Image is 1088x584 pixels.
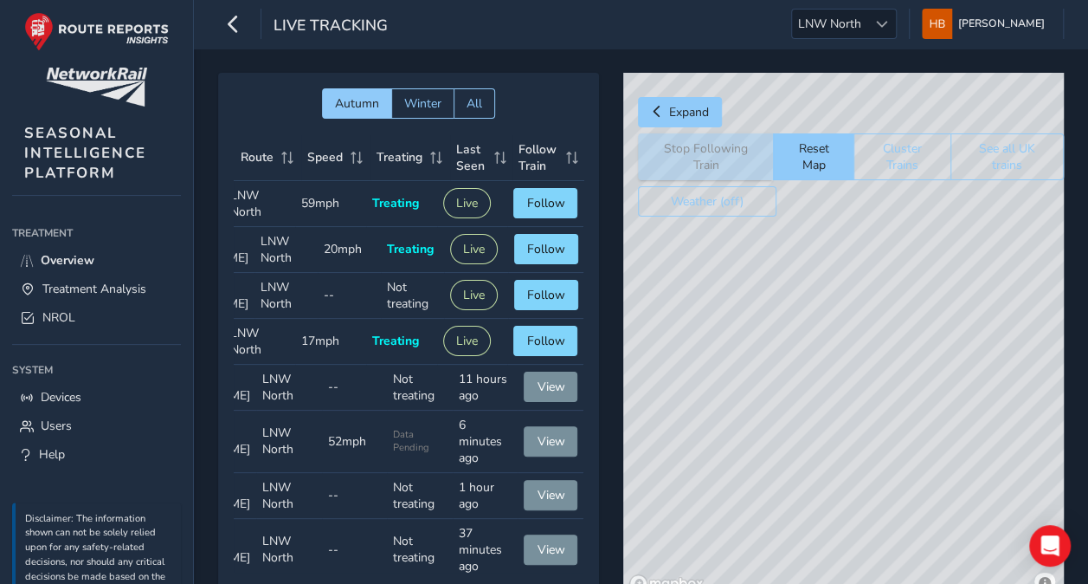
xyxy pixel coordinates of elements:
[256,519,322,581] td: LNW North
[335,95,379,112] span: Autumn
[12,246,181,275] a: Overview
[256,473,322,519] td: LNW North
[443,188,491,218] button: Live
[526,195,564,211] span: Follow
[453,365,518,411] td: 11 hours ago
[514,280,578,310] button: Follow
[537,542,564,558] span: View
[42,309,75,326] span: NROL
[46,68,147,107] img: customer logo
[537,433,564,450] span: View
[518,141,560,174] span: Follow Train
[773,133,853,180] button: Reset Map
[456,141,488,174] span: Last Seen
[922,9,952,39] img: diamond-layout
[387,473,453,519] td: Not treating
[381,273,444,319] td: Not treating
[387,241,434,257] span: Treating
[537,379,564,395] span: View
[12,220,181,246] div: Treatment
[950,133,1064,180] button: See all UK trains
[295,319,366,365] td: 17mph
[322,411,388,473] td: 52mph
[454,88,495,119] button: All
[322,473,388,519] td: --
[527,241,565,257] span: Follow
[12,275,181,303] a: Treatment Analysis
[12,303,181,332] a: NROL
[1029,525,1071,567] div: Open Intercom Messenger
[39,446,65,463] span: Help
[669,104,709,120] span: Expand
[42,281,146,297] span: Treatment Analysis
[295,181,366,227] td: 59mph
[318,273,381,319] td: --
[241,149,274,165] span: Route
[12,357,181,383] div: System
[638,97,722,127] button: Expand
[224,319,295,365] td: LNW North
[467,95,482,112] span: All
[443,326,491,356] button: Live
[322,88,391,119] button: Autumn
[41,389,81,406] span: Devices
[322,365,388,411] td: --
[41,418,72,434] span: Users
[524,372,577,402] button: View
[256,411,322,473] td: LNW North
[24,12,169,51] img: rr logo
[513,326,577,356] button: Follow
[524,426,577,457] button: View
[372,195,419,211] span: Treating
[958,9,1045,39] span: [PERSON_NAME]
[513,188,577,218] button: Follow
[391,88,454,119] button: Winter
[224,181,295,227] td: LNW North
[453,411,518,473] td: 6 minutes ago
[450,280,498,310] button: Live
[274,15,388,39] span: Live Tracking
[453,519,518,581] td: 37 minutes ago
[256,365,322,411] td: LNW North
[853,133,950,180] button: Cluster Trains
[922,9,1051,39] button: [PERSON_NAME]
[524,480,577,510] button: View
[377,149,422,165] span: Treating
[372,333,419,349] span: Treating
[41,252,94,269] span: Overview
[387,519,453,581] td: Not treating
[638,186,776,217] button: Weather (off)
[318,227,381,273] td: 20mph
[254,227,318,273] td: LNW North
[12,383,181,412] a: Devices
[792,10,867,38] span: LNW North
[537,487,564,503] span: View
[254,273,318,319] td: LNW North
[307,149,343,165] span: Speed
[514,234,578,264] button: Follow
[453,473,518,519] td: 1 hour ago
[12,440,181,469] a: Help
[24,123,146,183] span: SEASONAL INTELLIGENCE PLATFORM
[450,234,498,264] button: Live
[322,519,388,581] td: --
[526,333,564,349] span: Follow
[524,535,577,565] button: View
[393,428,447,454] span: Data Pending
[12,412,181,440] a: Users
[387,365,453,411] td: Not treating
[404,95,441,112] span: Winter
[527,287,565,303] span: Follow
